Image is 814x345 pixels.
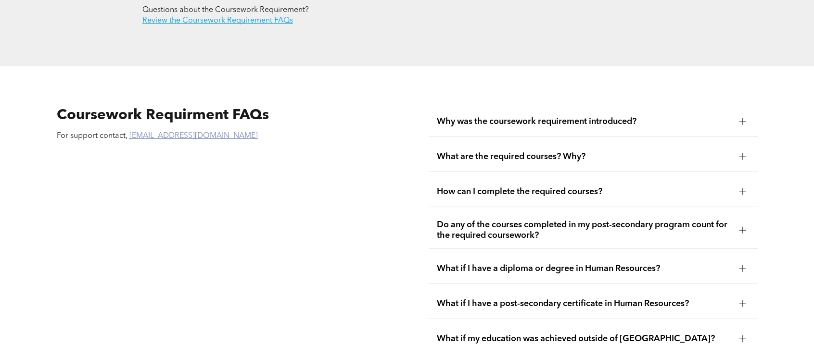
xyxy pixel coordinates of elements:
a: [EMAIL_ADDRESS][DOMAIN_NAME] [129,132,258,140]
span: What if I have a diploma or degree in Human Resources? [437,263,732,274]
span: Questions about the Coursework Requirement? [142,6,309,14]
span: Coursework Requirment FAQs [57,108,269,123]
span: What if I have a post-secondary certificate in Human Resources? [437,298,732,309]
span: For support contact, [57,132,127,140]
span: Do any of the courses completed in my post-secondary program count for the required coursework? [437,220,732,241]
span: How can I complete the required courses? [437,186,732,197]
span: What if my education was achieved outside of [GEOGRAPHIC_DATA]? [437,333,732,344]
span: What are the required courses? Why? [437,151,732,162]
a: Review the Coursework Requirement FAQs [142,17,293,25]
span: Why was the coursework requirement introduced? [437,116,732,127]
